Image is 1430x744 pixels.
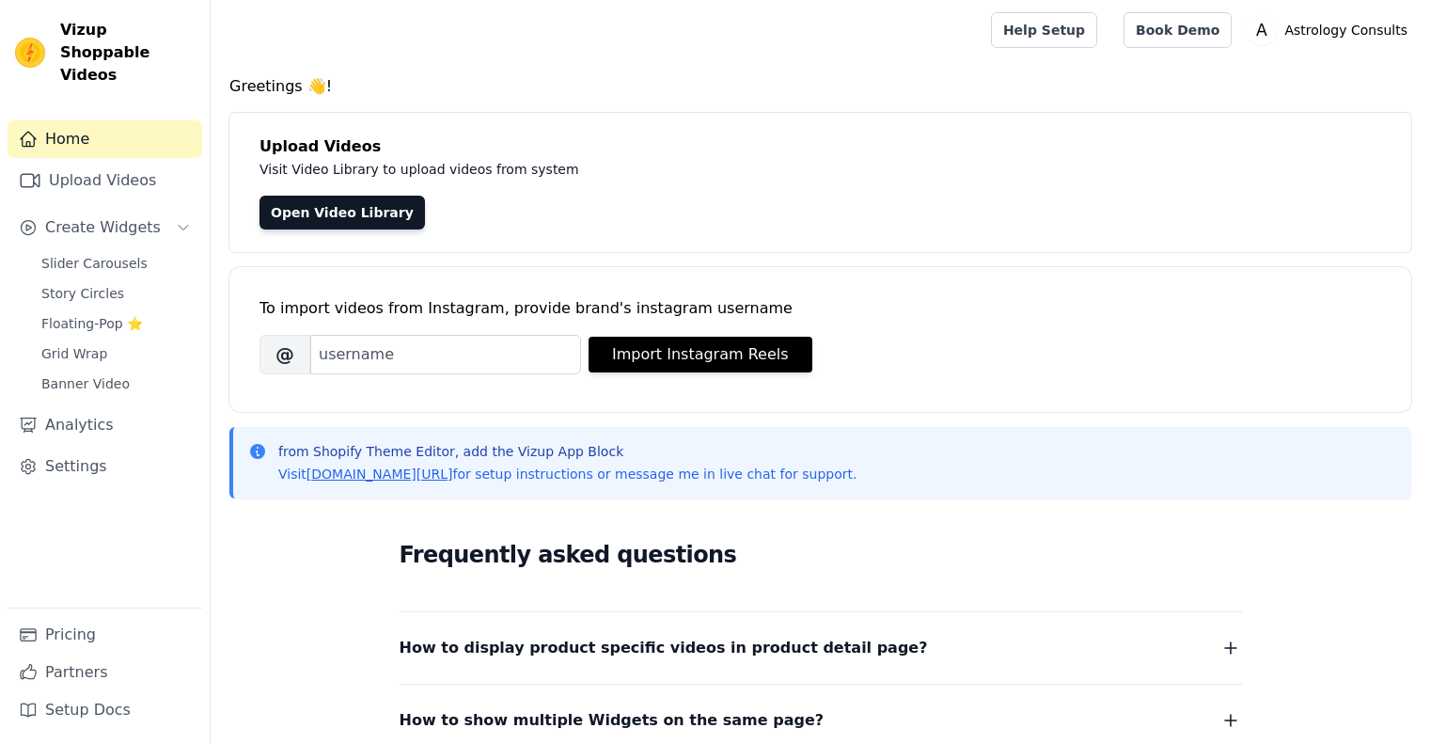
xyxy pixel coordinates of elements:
[1277,13,1415,47] p: Astrology Consults
[310,335,581,374] input: username
[400,536,1242,574] h2: Frequently asked questions
[278,442,856,461] p: from Shopify Theme Editor, add the Vizup App Block
[8,120,202,158] a: Home
[991,12,1097,48] a: Help Setup
[30,250,202,277] a: Slider Carousels
[259,335,310,374] span: @
[1124,12,1232,48] a: Book Demo
[259,297,1381,320] div: To import videos from Instagram, provide brand's instagram username
[8,616,202,654] a: Pricing
[400,635,1242,661] button: How to display product specific videos in product detail page?
[30,371,202,397] a: Banner Video
[259,196,425,230] a: Open Video Library
[306,467,453,482] a: [DOMAIN_NAME][URL]
[400,707,825,734] span: How to show multiple Widgets on the same page?
[30,280,202,307] a: Story Circles
[400,635,928,661] span: How to display product specific videos in product detail page?
[8,162,202,199] a: Upload Videos
[30,310,202,337] a: Floating-Pop ⭐
[589,337,812,372] button: Import Instagram Reels
[41,254,148,273] span: Slider Carousels
[278,465,856,483] p: Visit for setup instructions or message me in live chat for support.
[41,374,130,393] span: Banner Video
[1247,13,1415,47] button: A Astrology Consults
[41,344,107,363] span: Grid Wrap
[41,314,143,333] span: Floating-Pop ⭐
[1257,21,1268,40] text: A
[229,75,1411,98] h4: Greetings 👋!
[8,209,202,246] button: Create Widgets
[8,691,202,729] a: Setup Docs
[259,158,1102,181] p: Visit Video Library to upload videos from system
[60,19,195,87] span: Vizup Shoppable Videos
[8,654,202,691] a: Partners
[30,340,202,367] a: Grid Wrap
[259,135,1381,158] h4: Upload Videos
[8,448,202,485] a: Settings
[41,284,124,303] span: Story Circles
[15,38,45,68] img: Vizup
[45,216,161,239] span: Create Widgets
[8,406,202,444] a: Analytics
[400,707,1242,734] button: How to show multiple Widgets on the same page?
